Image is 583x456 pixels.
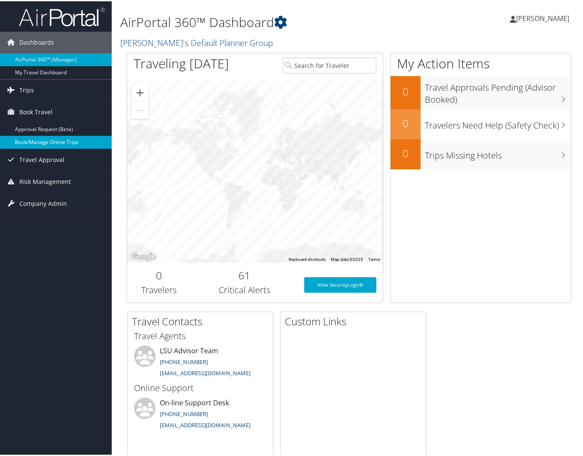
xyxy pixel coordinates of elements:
[19,100,52,122] span: Book Travel
[198,283,291,295] h3: Critical Alerts
[134,283,185,295] h3: Travelers
[391,145,421,159] h2: 0
[425,114,571,130] h3: Travelers Need Help (Safety Check)
[131,83,149,100] button: Zoom in
[134,267,185,282] h2: 0
[391,108,571,138] a: 0Travelers Need Help (Safety Check)
[134,53,229,71] h1: Traveling [DATE]
[120,36,275,47] a: [PERSON_NAME]'s Default Planner Group
[425,76,571,104] h3: Travel Approvals Pending (Advisor Booked)
[19,31,54,52] span: Dashboards
[120,12,425,30] h1: AirPortal 360™ Dashboard
[160,420,250,428] a: [EMAIL_ADDRESS][DOMAIN_NAME]
[160,368,250,376] a: [EMAIL_ADDRESS][DOMAIN_NAME]
[289,255,326,261] button: Keyboard shortcuts
[160,357,208,364] a: [PHONE_NUMBER]
[134,329,266,341] h3: Travel Agents
[134,381,266,393] h3: Online Support
[129,250,158,261] a: Open this area in Google Maps (opens a new window)
[160,409,208,416] a: [PHONE_NUMBER]
[331,256,363,260] span: Map data ©2025
[391,115,421,129] h2: 0
[19,192,67,213] span: Company Admin
[130,396,271,432] li: On-line Support Desk
[391,75,571,108] a: 0Travel Approvals Pending (Advisor Booked)
[19,170,71,191] span: Risk Management
[283,56,376,72] input: Search for Traveler
[132,313,273,327] h2: Travel Contacts
[130,344,271,379] li: LSU Advisor Team
[516,12,569,22] span: [PERSON_NAME]
[510,4,578,30] a: [PERSON_NAME]
[391,83,421,98] h2: 0
[131,101,149,118] button: Zoom out
[19,6,105,26] img: airportal-logo.png
[391,138,571,168] a: 0Trips Missing Hotels
[129,250,158,261] img: Google
[19,148,64,169] span: Travel Approval
[425,144,571,160] h3: Trips Missing Hotels
[285,313,426,327] h2: Custom Links
[368,256,380,260] a: Terms (opens in new tab)
[19,78,34,100] span: Trips
[198,267,291,282] h2: 61
[304,276,376,291] a: View SecurityLogic®
[391,53,571,71] h1: My Action Items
